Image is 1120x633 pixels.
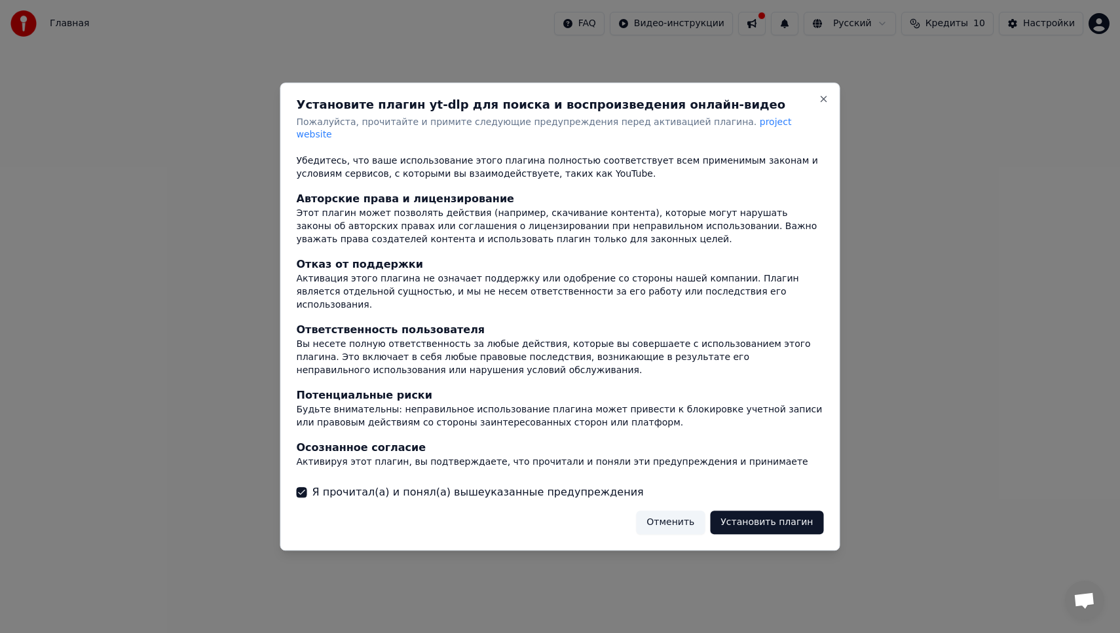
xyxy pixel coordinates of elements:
div: Отказ от поддержки [297,257,824,273]
div: Активируя этот плагин, вы подтверждаете, что прочитали и поняли эти предупреждения и принимаете п... [297,456,824,482]
label: Я прочитал(а) и понял(а) вышеуказанные предупреждения [312,484,644,500]
div: Будьте внимательны: неправильное использование плагина может привести к блокировке учетной записи... [297,404,824,430]
div: Осознанное согласие [297,441,824,456]
div: Ответственность пользователя [297,323,824,338]
button: Отменить [636,511,705,534]
div: Авторские права и лицензирование [297,192,824,208]
div: Вы несете полную ответственность за любые действия, которые вы совершаете с использованием этого ... [297,338,824,378]
div: Активация этого плагина не означает поддержку или одобрение со стороны нашей компании. Плагин явл... [297,273,824,312]
div: Убедитесь, что ваше использование этого плагина полностью соответствует всем применимым законам и... [297,155,824,181]
div: Потенциальные риски [297,388,824,404]
h2: Установите плагин yt-dlp для поиска и воспроизведения онлайн-видео [297,99,824,111]
div: Этот плагин может позволять действия (например, скачивание контента), которые могут нарушать зако... [297,208,824,247]
button: Установить плагин [710,511,823,534]
p: Пожалуйста, прочитайте и примите следующие предупреждения перед активацией плагина. [297,116,824,142]
span: project website [297,117,792,140]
